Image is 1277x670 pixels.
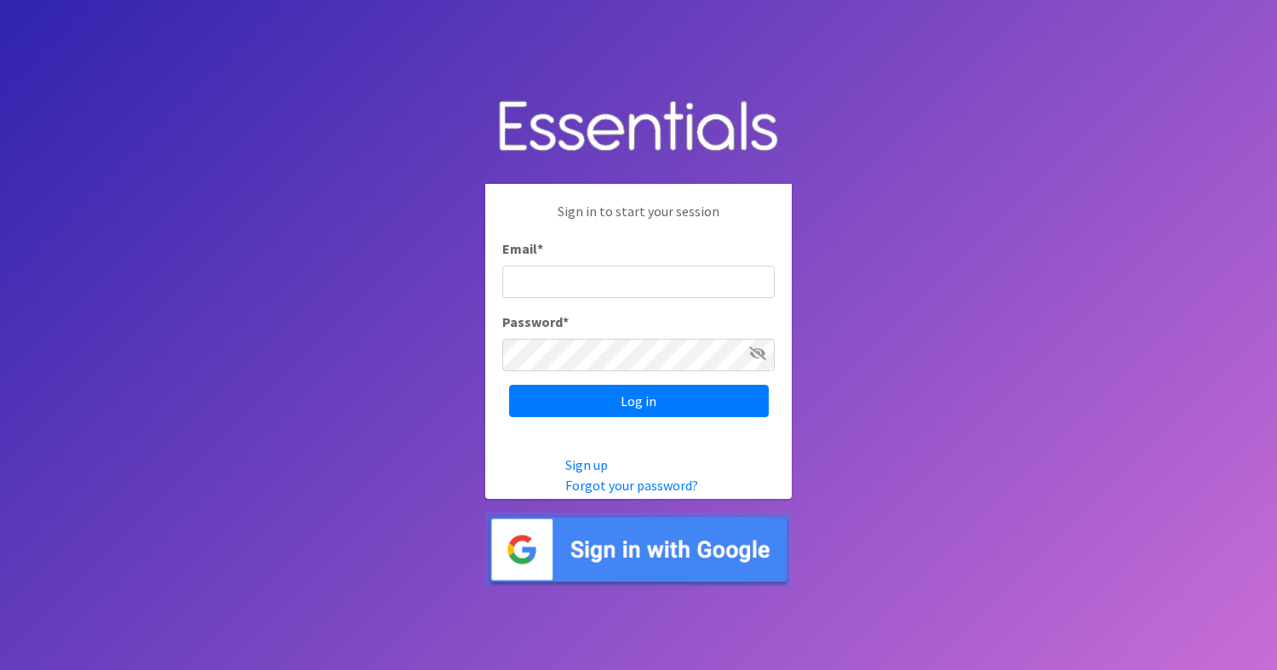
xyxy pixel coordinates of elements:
[563,313,569,330] abbr: required
[565,477,698,494] a: Forgot your password?
[502,201,775,238] p: Sign in to start your session
[509,385,769,417] input: Log in
[502,238,543,259] label: Email
[502,312,569,332] label: Password
[537,240,543,257] abbr: required
[485,83,792,171] img: Human Essentials
[565,456,608,473] a: Sign up
[485,513,792,587] img: Sign in with Google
